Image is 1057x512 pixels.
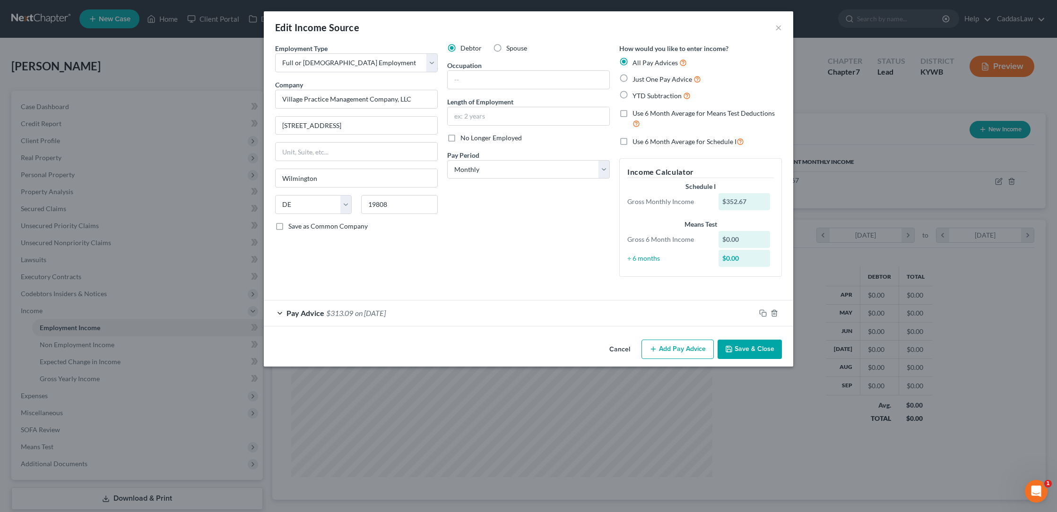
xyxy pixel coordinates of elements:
h5: Income Calculator [627,166,774,178]
span: YTD Subtraction [632,92,682,100]
input: ex: 2 years [448,107,609,125]
div: Edit Income Source [275,21,359,34]
span: All Pay Advices [632,59,678,67]
span: Pay Period [447,151,479,159]
span: 1 [1044,480,1052,487]
span: No Longer Employed [460,134,522,142]
iframe: Intercom live chat [1025,480,1048,503]
button: Cancel [602,341,638,359]
span: Spouse [506,44,527,52]
span: Just One Pay Advice [632,75,692,83]
label: Occupation [447,60,482,70]
span: Use 6 Month Average for Schedule I [632,137,736,145]
label: Length of Employment [447,97,513,107]
span: Company [275,81,303,89]
div: $352.67 [719,193,771,210]
input: -- [448,71,609,89]
span: Pay Advice [286,308,324,317]
button: Add Pay Advice [641,340,714,359]
div: ÷ 6 months [623,254,714,263]
div: Gross 6 Month Income [623,235,714,244]
input: Enter zip... [361,195,438,214]
button: Save & Close [718,340,782,359]
span: on [DATE] [355,308,386,317]
button: × [775,22,782,33]
input: Search company by name... [275,90,438,109]
label: How would you like to enter income? [619,43,728,53]
div: Gross Monthly Income [623,197,714,206]
span: $313.09 [326,308,353,317]
span: Employment Type [275,44,328,52]
div: Schedule I [627,182,774,191]
input: Enter city... [276,169,437,187]
span: Use 6 Month Average for Means Test Deductions [632,109,775,117]
span: Save as Common Company [288,222,368,230]
input: Enter address... [276,117,437,135]
div: Means Test [627,220,774,229]
span: Debtor [460,44,482,52]
div: $0.00 [719,231,771,248]
div: $0.00 [719,250,771,267]
input: Unit, Suite, etc... [276,143,437,161]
